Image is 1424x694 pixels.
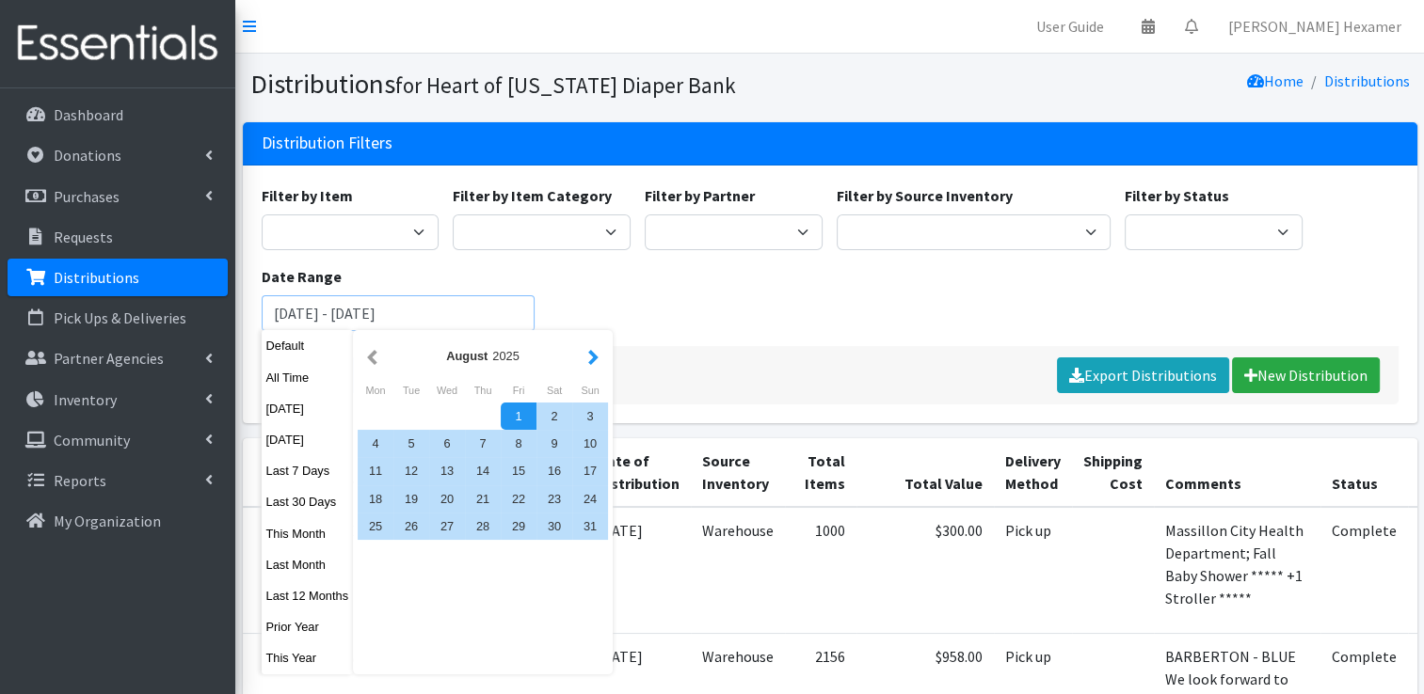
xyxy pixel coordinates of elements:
[572,485,608,513] div: 24
[1072,438,1154,507] th: Shipping Cost
[1021,8,1119,45] a: User Guide
[8,381,228,418] a: Inventory
[54,431,130,450] p: Community
[691,507,785,634] td: Warehouse
[1232,357,1380,393] a: New Distribution
[54,105,123,124] p: Dashboard
[429,457,465,484] div: 13
[393,513,429,540] div: 26
[243,438,318,507] th: ID
[536,430,572,457] div: 9
[54,471,106,490] p: Reports
[8,12,228,75] img: HumanEssentials
[262,551,354,578] button: Last Month
[536,457,572,484] div: 16
[572,402,608,430] div: 3
[54,512,161,530] p: My Organization
[572,457,608,484] div: 17
[358,430,393,457] div: 4
[572,378,608,402] div: Sunday
[393,457,429,484] div: 12
[8,299,228,337] a: Pick Ups & Deliveries
[8,462,228,499] a: Reports
[8,218,228,256] a: Requests
[465,378,501,402] div: Thursday
[645,184,755,207] label: Filter by Partner
[262,644,354,671] button: This Year
[262,426,354,453] button: [DATE]
[465,430,501,457] div: 7
[262,332,354,359] button: Default
[501,457,536,484] div: 15
[250,68,824,101] h1: Distributions
[395,71,736,99] small: for Heart of [US_STATE] Diaper Bank
[358,378,393,402] div: Monday
[1213,8,1416,45] a: [PERSON_NAME] Hexamer
[429,513,465,540] div: 27
[572,513,608,540] div: 31
[54,187,120,206] p: Purchases
[262,613,354,640] button: Prior Year
[262,364,354,391] button: All Time
[262,457,354,484] button: Last 7 Days
[572,430,608,457] div: 10
[492,349,519,363] span: 2025
[785,438,856,507] th: Total Items
[501,430,536,457] div: 8
[54,146,121,165] p: Donations
[8,502,228,540] a: My Organization
[1057,357,1229,393] a: Export Distributions
[262,488,354,515] button: Last 30 Days
[429,430,465,457] div: 6
[262,520,354,547] button: This Month
[54,268,139,287] p: Distributions
[358,457,393,484] div: 11
[536,485,572,513] div: 23
[446,349,488,363] strong: August
[393,378,429,402] div: Tuesday
[262,184,353,207] label: Filter by Item
[536,513,572,540] div: 30
[856,438,994,507] th: Total Value
[262,265,342,288] label: Date Range
[1154,438,1320,507] th: Comments
[429,485,465,513] div: 20
[586,438,691,507] th: Date of Distribution
[262,582,354,609] button: Last 12 Months
[8,96,228,134] a: Dashboard
[994,438,1072,507] th: Delivery Method
[54,228,113,246] p: Requests
[8,339,228,377] a: Partner Agencies
[501,513,536,540] div: 29
[785,507,856,634] td: 1000
[856,507,994,634] td: $300.00
[393,485,429,513] div: 19
[1320,438,1408,507] th: Status
[262,295,536,331] input: January 1, 2011 - December 31, 2011
[8,178,228,215] a: Purchases
[262,395,354,422] button: [DATE]
[465,485,501,513] div: 21
[1125,184,1229,207] label: Filter by Status
[358,485,393,513] div: 18
[358,513,393,540] div: 25
[1324,71,1410,90] a: Distributions
[536,402,572,430] div: 2
[243,507,318,634] td: 96121
[54,349,164,368] p: Partner Agencies
[536,378,572,402] div: Saturday
[8,259,228,296] a: Distributions
[1247,71,1304,90] a: Home
[1154,507,1320,634] td: Massillon City Health Department; Fall Baby Shower ***** +1 Stroller *****
[586,507,691,634] td: [DATE]
[837,184,1013,207] label: Filter by Source Inventory
[262,134,392,153] h3: Distribution Filters
[429,378,465,402] div: Wednesday
[465,513,501,540] div: 28
[393,430,429,457] div: 5
[1320,507,1408,634] td: Complete
[54,390,117,409] p: Inventory
[501,485,536,513] div: 22
[501,402,536,430] div: 1
[465,457,501,484] div: 14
